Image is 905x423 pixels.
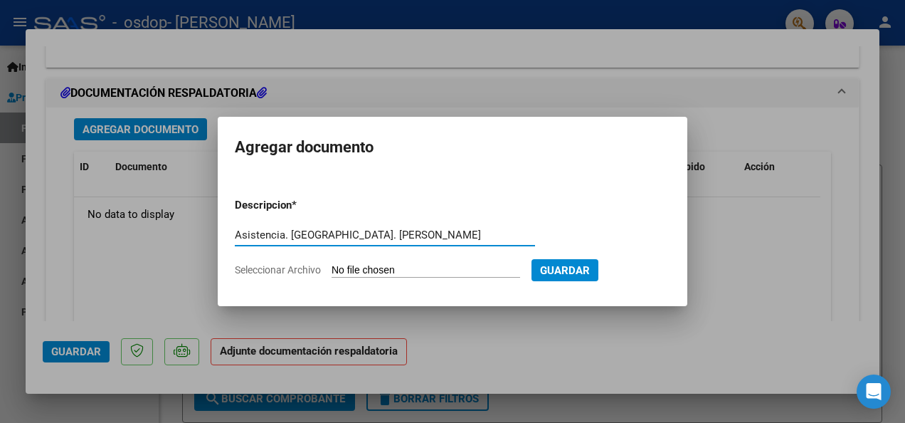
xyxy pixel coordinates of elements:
p: Descripcion [235,197,366,214]
div: Open Intercom Messenger [857,375,891,409]
h2: Agregar documento [235,134,670,161]
span: Seleccionar Archivo [235,264,321,276]
button: Guardar [531,259,598,281]
span: Guardar [540,264,590,277]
